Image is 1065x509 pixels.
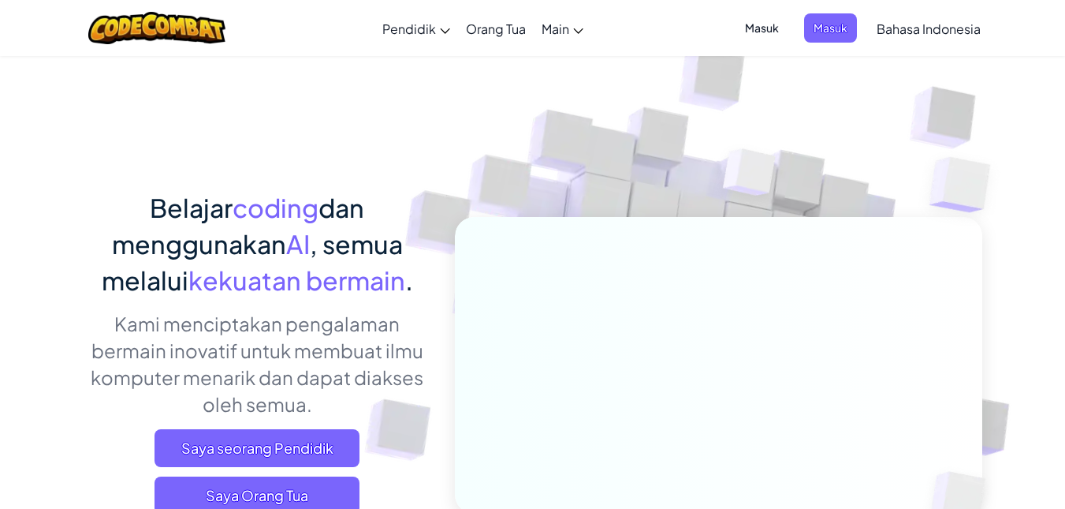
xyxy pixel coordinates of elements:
[405,264,413,296] span: .
[542,21,569,37] span: Main
[534,7,591,50] a: Main
[898,118,1034,252] img: Overlap cubes
[804,13,857,43] button: Masuk
[233,192,318,223] span: coding
[693,118,806,235] img: Overlap cubes
[382,21,436,37] span: Pendidik
[458,7,534,50] a: Orang Tua
[877,21,981,37] span: Bahasa Indonesia
[84,310,431,417] p: Kami menciptakan pengalaman bermain inovatif untuk membuat ilmu komputer menarik dan dapat diakse...
[286,228,310,260] span: AI
[869,7,989,50] a: Bahasa Indonesia
[88,12,226,44] img: CodeCombat logo
[735,13,788,43] button: Masuk
[374,7,458,50] a: Pendidik
[155,429,359,467] a: Saya seorang Pendidik
[150,192,233,223] span: Belajar
[188,264,405,296] span: kekuatan bermain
